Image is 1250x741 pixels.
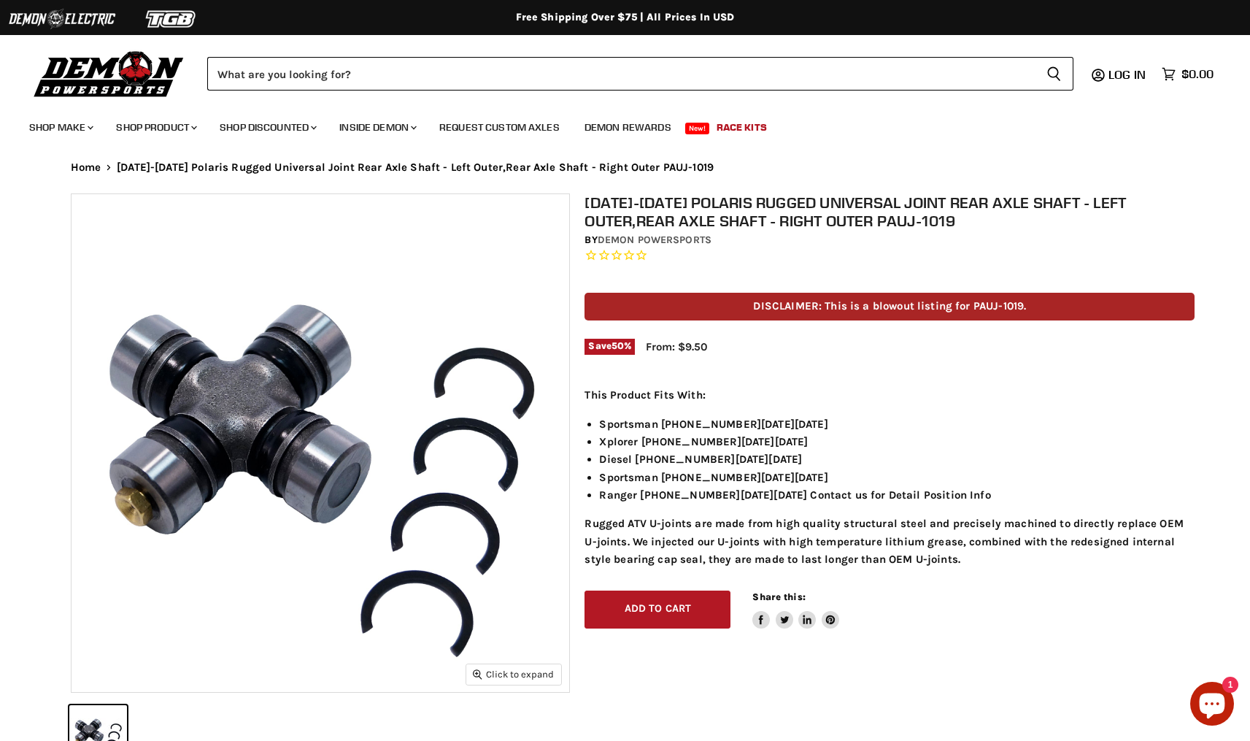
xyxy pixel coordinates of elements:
[473,669,554,680] span: Click to expand
[105,112,206,142] a: Shop Product
[585,293,1195,320] p: DISCLAIMER: This is a blowout listing for PAUJ-1019.
[625,602,692,615] span: Add to cart
[72,194,569,692] img: 1996-2004 Polaris Rugged Universal Joint Rear Axle Shaft - Left Outer,Rear Axle Shaft - Right Out...
[585,386,1195,568] div: Rugged ATV U-joints are made from high quality structural steel and precisely machined to directl...
[1102,68,1154,81] a: Log in
[1154,64,1221,85] a: $0.00
[585,232,1195,248] div: by
[18,112,102,142] a: Shop Make
[42,161,1209,174] nav: Breadcrumbs
[646,340,707,353] span: From: $9.50
[599,433,1195,450] li: Xplorer [PHONE_NUMBER][DATE][DATE]
[585,248,1195,264] span: Rated 0.0 out of 5 stars 0 reviews
[117,161,714,174] span: [DATE]-[DATE] Polaris Rugged Universal Joint Rear Axle Shaft - Left Outer,Rear Axle Shaft - Right...
[207,57,1073,91] form: Product
[1186,682,1238,729] inbox-online-store-chat: Shopify online store chat
[18,107,1210,142] ul: Main menu
[71,161,101,174] a: Home
[598,234,711,246] a: Demon Powersports
[585,339,635,355] span: Save %
[612,340,624,351] span: 50
[752,591,839,629] aside: Share this:
[574,112,682,142] a: Demon Rewards
[1035,57,1073,91] button: Search
[428,112,571,142] a: Request Custom Axles
[42,11,1209,24] div: Free Shipping Over $75 | All Prices In USD
[207,57,1035,91] input: Search
[209,112,325,142] a: Shop Discounted
[585,386,1195,404] p: This Product Fits With:
[685,123,710,134] span: New!
[29,47,189,99] img: Demon Powersports
[599,415,1195,433] li: Sportsman [PHONE_NUMBER][DATE][DATE]
[752,591,805,602] span: Share this:
[117,5,226,33] img: TGB Logo 2
[1181,67,1214,81] span: $0.00
[328,112,425,142] a: Inside Demon
[466,664,561,684] button: Click to expand
[585,591,730,629] button: Add to cart
[599,450,1195,468] li: Diesel [PHONE_NUMBER][DATE][DATE]
[7,5,117,33] img: Demon Electric Logo 2
[599,486,1195,504] li: Ranger [PHONE_NUMBER][DATE][DATE] Contact us for Detail Position Info
[706,112,778,142] a: Race Kits
[585,193,1195,230] h1: [DATE]-[DATE] Polaris Rugged Universal Joint Rear Axle Shaft - Left Outer,Rear Axle Shaft - Right...
[1108,67,1146,82] span: Log in
[599,469,1195,486] li: Sportsman [PHONE_NUMBER][DATE][DATE]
